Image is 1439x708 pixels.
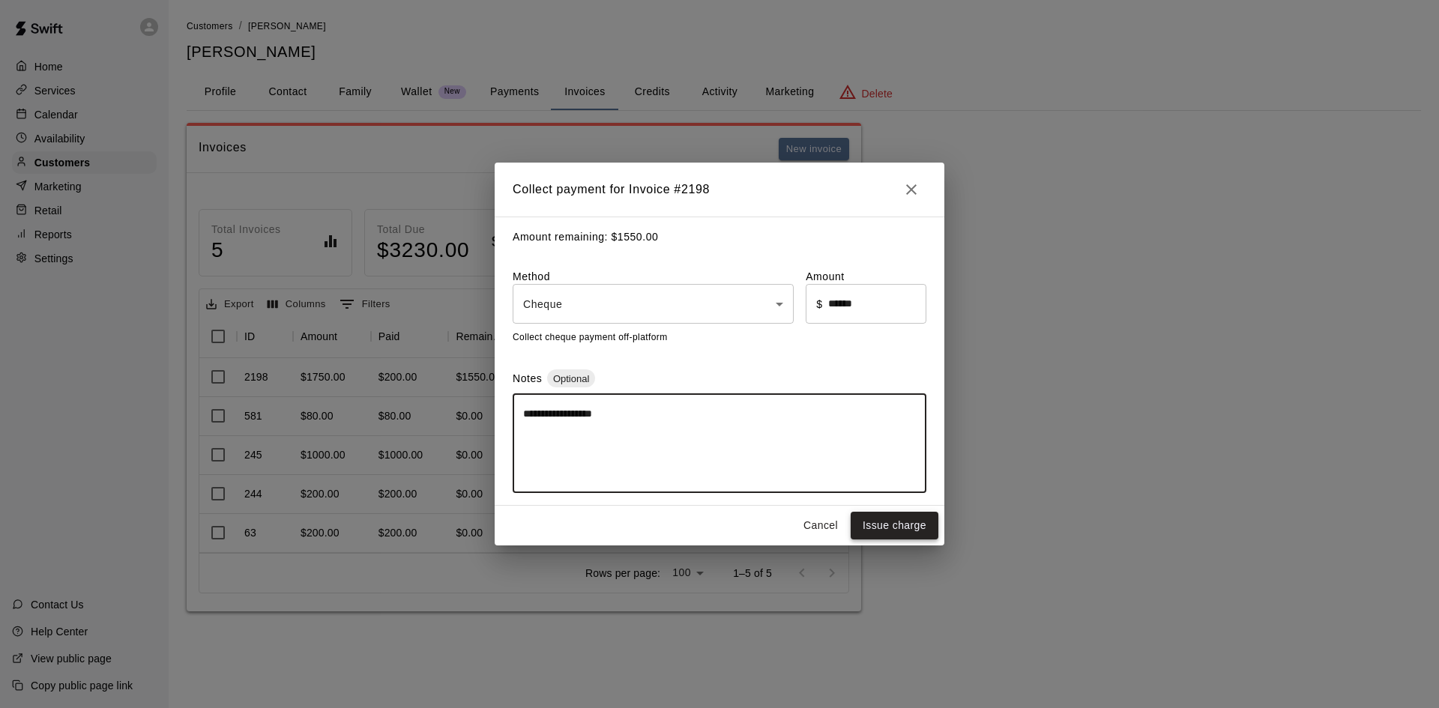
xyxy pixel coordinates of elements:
[513,284,794,324] div: Cheque
[495,163,944,217] h2: Collect payment for Invoice # 2198
[896,175,926,205] button: Close
[547,373,595,384] span: Optional
[513,269,794,284] label: Method
[513,229,926,245] p: Amount remaining: $ 1550.00
[513,372,542,384] label: Notes
[797,512,845,539] button: Cancel
[816,297,822,312] p: $
[806,269,926,284] label: Amount
[513,332,668,342] span: Collect cheque payment off-platform
[851,512,938,539] button: Issue charge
